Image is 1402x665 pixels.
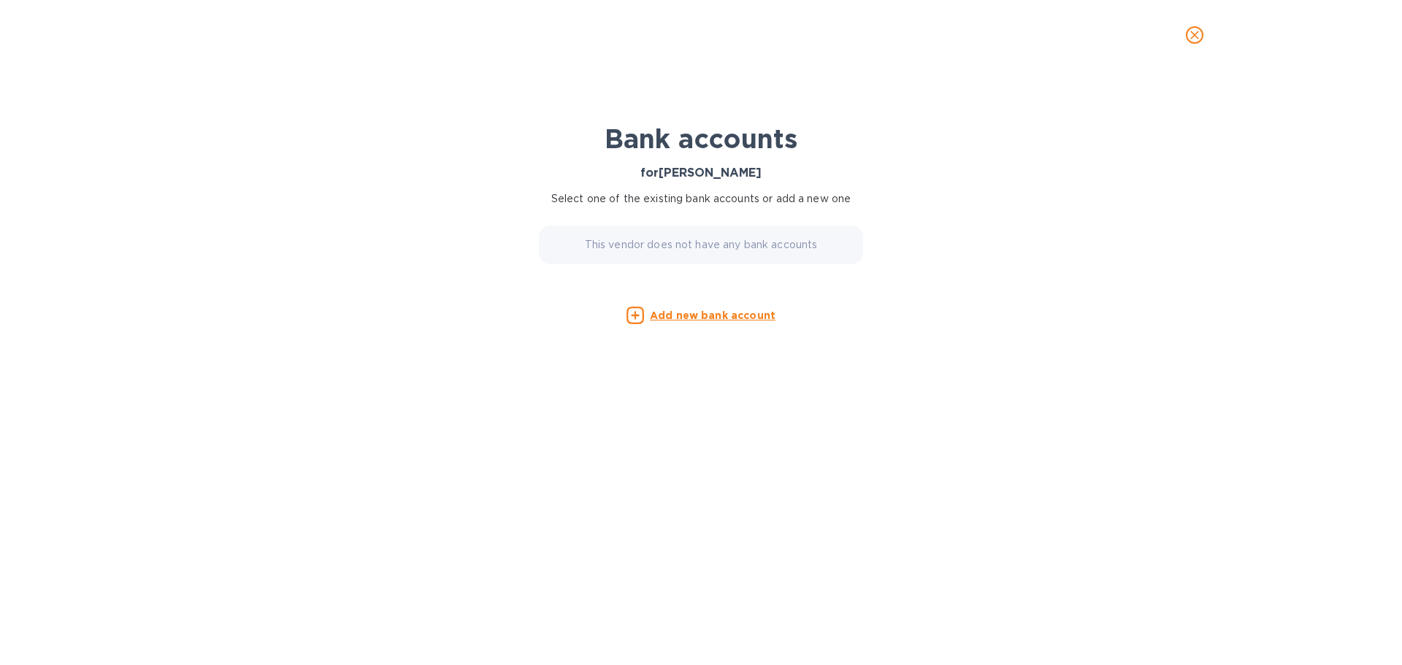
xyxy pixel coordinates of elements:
h3: for [PERSON_NAME] [532,166,870,180]
button: close [1177,18,1212,53]
p: Select one of the existing bank accounts or add a new one [532,191,870,207]
u: Add new bank account [650,310,775,321]
b: Bank accounts [605,123,797,155]
p: This vendor does not have any bank accounts [585,237,818,253]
